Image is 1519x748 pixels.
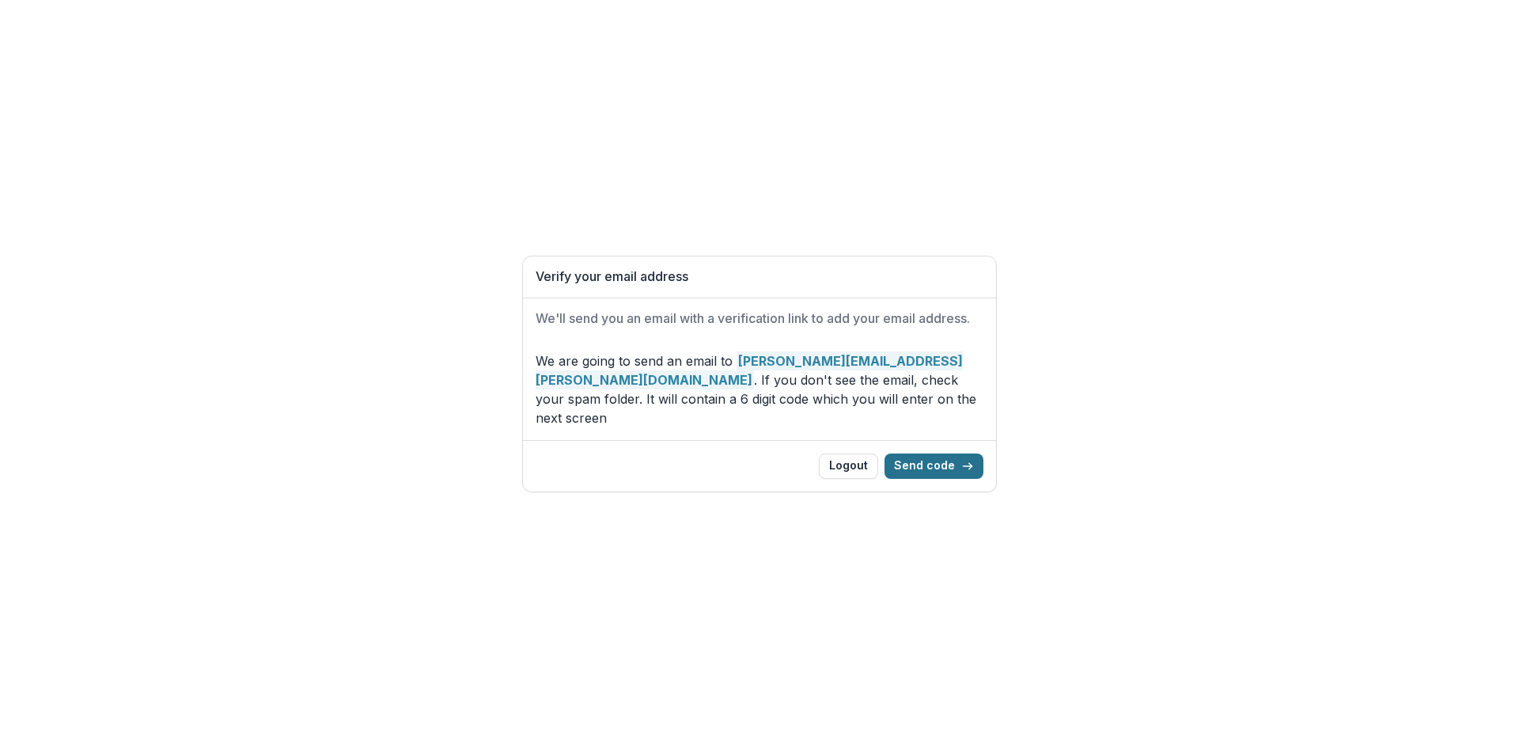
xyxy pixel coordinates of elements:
[536,351,963,389] strong: [PERSON_NAME][EMAIL_ADDRESS][PERSON_NAME][DOMAIN_NAME]
[536,351,983,427] p: We are going to send an email to . If you don't see the email, check your spam folder. It will co...
[885,454,983,479] button: Send code
[536,311,983,326] h2: We'll send you an email with a verification link to add your email address.
[819,454,878,479] button: Logout
[536,269,983,284] h1: Verify your email address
